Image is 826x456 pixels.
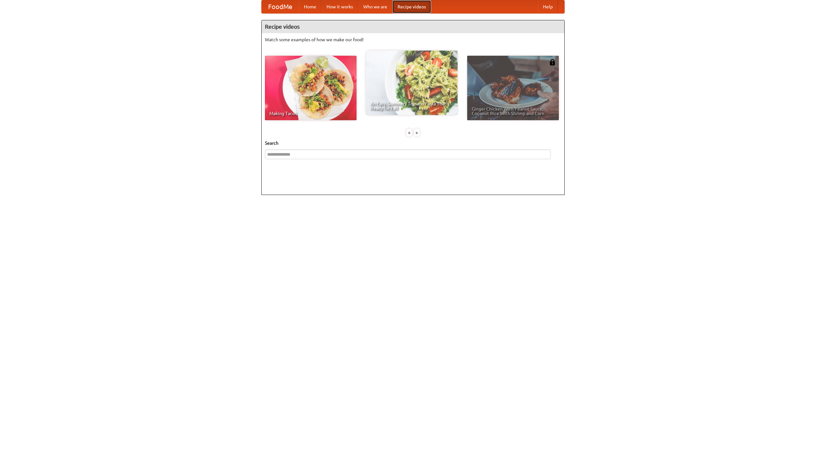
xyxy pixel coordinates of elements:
div: « [406,129,412,137]
a: An Easy, Summery Tomato Pasta That's Ready for Fall [366,51,458,115]
a: How it works [321,0,358,13]
a: Home [299,0,321,13]
a: Help [538,0,558,13]
span: Making Tacos [269,111,352,116]
h4: Recipe videos [262,20,564,33]
div: » [414,129,420,137]
span: An Easy, Summery Tomato Pasta That's Ready for Fall [370,102,453,111]
a: Who we are [358,0,392,13]
p: Watch some examples of how we make our food! [265,36,561,43]
img: 483408.png [549,59,556,65]
h5: Search [265,140,561,146]
a: Making Tacos [265,56,357,120]
a: Recipe videos [392,0,431,13]
a: FoodMe [262,0,299,13]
